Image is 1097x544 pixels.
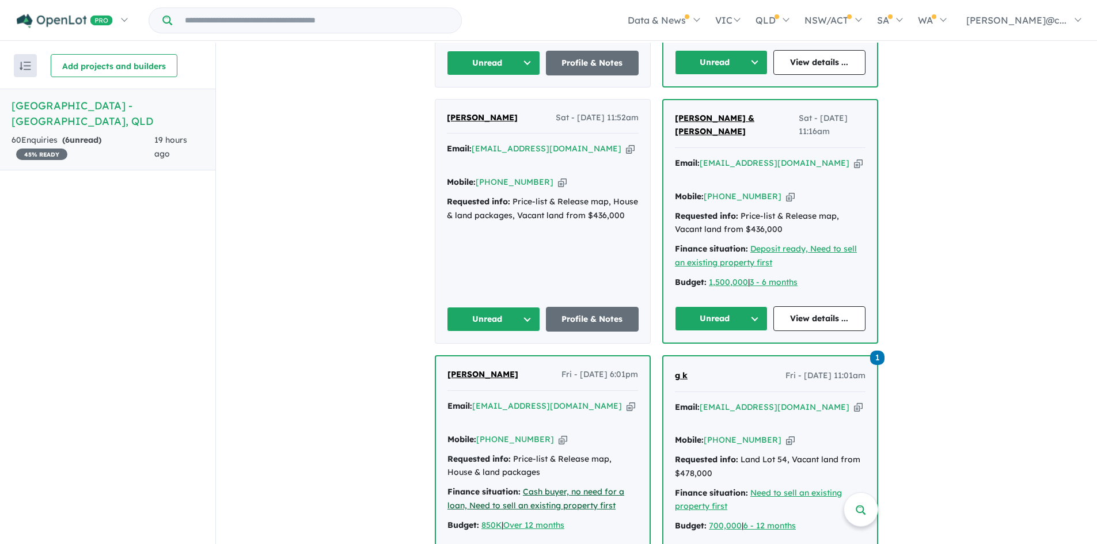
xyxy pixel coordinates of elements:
[675,211,738,221] strong: Requested info:
[786,191,795,203] button: Copy
[675,210,866,237] div: Price-list & Release map, Vacant land from $436,000
[675,520,707,531] strong: Budget:
[675,158,700,168] strong: Email:
[476,434,554,444] a: [PHONE_NUMBER]
[786,434,795,446] button: Copy
[447,369,518,379] span: [PERSON_NAME]
[447,452,638,480] div: Price-list & Release map, House & land packages
[675,112,799,139] a: [PERSON_NAME] & [PERSON_NAME]
[447,143,472,154] strong: Email:
[447,195,639,223] div: Price-list & Release map, House & land packages, Vacant land from $436,000
[447,51,540,75] button: Unread
[675,244,857,268] a: Deposit ready, Need to sell an existing property first
[472,143,621,154] a: [EMAIL_ADDRESS][DOMAIN_NAME]
[799,112,866,139] span: Sat - [DATE] 11:16am
[675,453,866,481] div: Land Lot 54, Vacant land from $478,000
[559,433,567,446] button: Copy
[709,277,748,287] a: 1,500,000
[556,111,639,125] span: Sat - [DATE] 11:52am
[481,520,502,530] a: 850K
[675,277,707,287] strong: Budget:
[675,488,842,512] a: Need to sell an existing property first
[447,434,476,444] strong: Mobile:
[743,520,796,531] a: 6 - 12 months
[675,191,704,201] strong: Mobile:
[447,401,472,411] strong: Email:
[675,454,738,465] strong: Requested info:
[854,401,863,413] button: Copy
[675,369,688,383] a: g k
[476,177,553,187] a: [PHONE_NUMBER]
[546,51,639,75] a: Profile & Notes
[503,520,564,530] a: Over 12 months
[675,402,700,412] strong: Email:
[704,191,781,201] a: [PHONE_NUMBER]
[174,8,459,33] input: Try estate name, suburb, builder or developer
[447,520,479,530] strong: Budget:
[966,14,1066,26] span: [PERSON_NAME]@c...
[675,50,768,75] button: Unread
[675,519,866,533] div: |
[12,98,204,129] h5: [GEOGRAPHIC_DATA] - [GEOGRAPHIC_DATA] , QLD
[675,113,754,137] span: [PERSON_NAME] & [PERSON_NAME]
[675,306,768,331] button: Unread
[20,62,31,70] img: sort.svg
[626,143,635,155] button: Copy
[700,402,849,412] a: [EMAIL_ADDRESS][DOMAIN_NAME]
[154,135,187,159] span: 19 hours ago
[675,276,866,290] div: |
[12,134,154,161] div: 60 Enquir ies
[51,54,177,77] button: Add projects and builders
[546,307,639,332] a: Profile & Notes
[447,454,511,464] strong: Requested info:
[17,14,113,28] img: Openlot PRO Logo White
[62,135,101,145] strong: ( unread)
[558,176,567,188] button: Copy
[627,400,635,412] button: Copy
[447,368,518,382] a: [PERSON_NAME]
[447,177,476,187] strong: Mobile:
[870,349,885,364] a: 1
[675,370,688,381] span: g k
[65,135,70,145] span: 6
[447,486,624,511] a: Cash buyer, no need for a loan, Need to sell an existing property first
[675,488,748,498] strong: Finance situation:
[447,486,521,497] strong: Finance situation:
[16,149,67,160] span: 45 % READY
[750,277,798,287] a: 3 - 6 months
[854,157,863,169] button: Copy
[561,368,638,382] span: Fri - [DATE] 6:01pm
[447,112,518,123] span: [PERSON_NAME]
[785,369,866,383] span: Fri - [DATE] 11:01am
[447,111,518,125] a: [PERSON_NAME]
[447,519,638,532] div: |
[700,158,849,168] a: [EMAIL_ADDRESS][DOMAIN_NAME]
[870,351,885,365] span: 1
[675,244,748,254] strong: Finance situation:
[773,306,866,331] a: View details ...
[675,435,704,445] strong: Mobile:
[773,50,866,75] a: View details ...
[447,307,540,332] button: Unread
[709,520,742,531] a: 700,000
[447,196,510,207] strong: Requested info:
[704,435,781,445] a: [PHONE_NUMBER]
[472,401,622,411] a: [EMAIL_ADDRESS][DOMAIN_NAME]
